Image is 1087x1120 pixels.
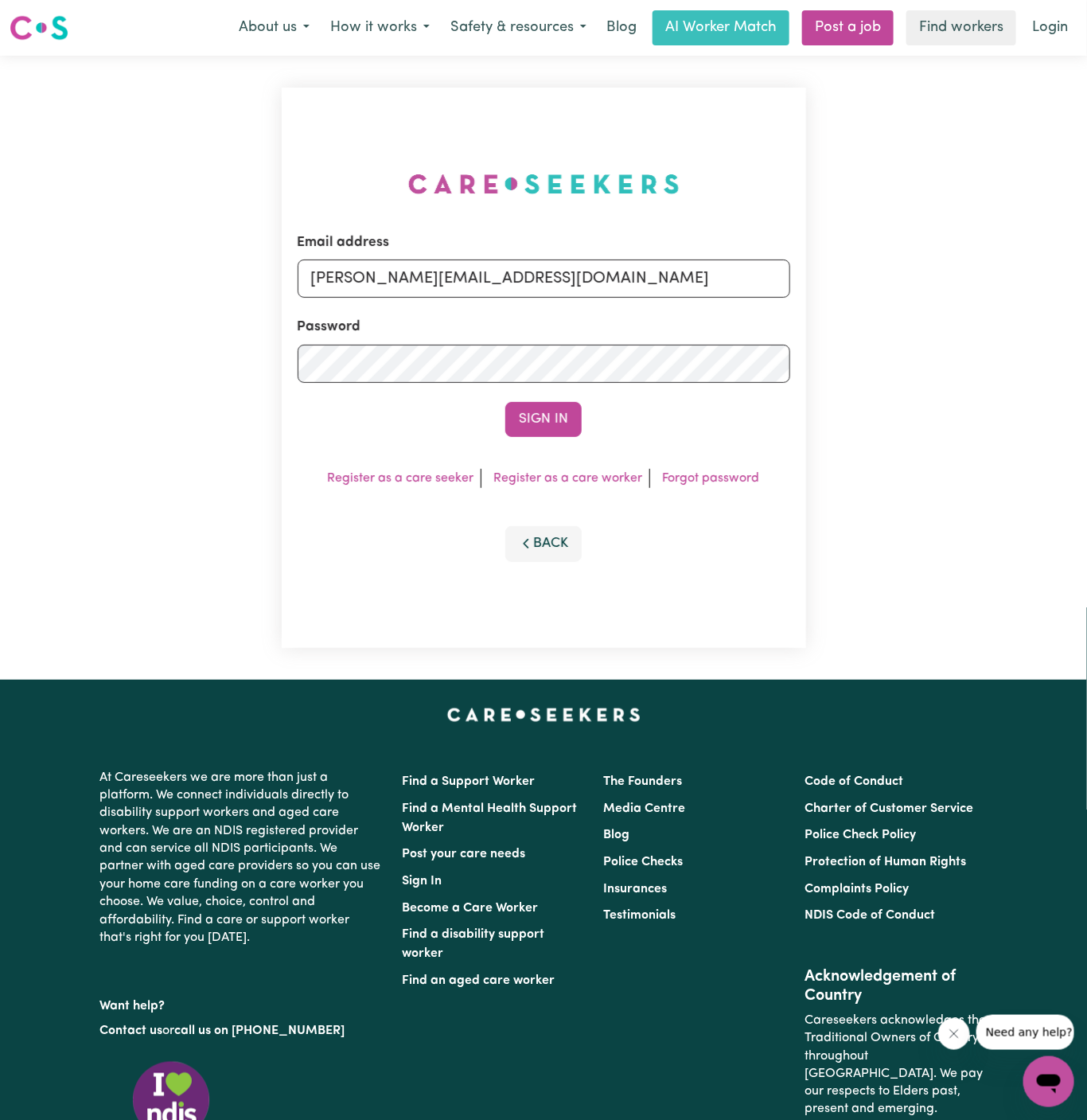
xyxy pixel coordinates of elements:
a: Post a job [802,10,894,45]
a: NDIS Code of Conduct [805,909,936,922]
a: Police Checks [603,856,683,868]
a: Login [1023,10,1077,45]
a: Become a Care Worker [402,902,538,915]
a: Find a Mental Health Support Worker [402,802,577,834]
h2: Acknowledgement of Country [805,967,988,1005]
a: Careseekers logo [10,10,68,46]
iframe: Message from company [976,1015,1074,1050]
a: Testimonials [603,909,676,922]
a: Blog [597,10,646,45]
a: Complaints Policy [805,883,910,896]
a: Contact us [99,1024,162,1037]
button: About us [228,11,320,45]
a: Find a disability support worker [402,928,544,960]
a: Media Centre [603,802,685,815]
a: The Founders [603,775,682,788]
p: Want help? [99,991,383,1015]
a: Protection of Human Rights [805,856,967,868]
button: Safety & resources [440,11,597,45]
button: Back [505,526,582,561]
a: Sign In [402,875,442,888]
a: Find an aged care worker [402,974,555,987]
a: Find a Support Worker [402,775,535,788]
a: Register as a care seeker [328,472,474,485]
a: call us on [PHONE_NUMBER] [174,1024,345,1037]
a: Register as a care worker [494,472,643,485]
a: Forgot password [663,472,760,485]
a: AI Worker Match [653,10,789,45]
label: Password [298,317,361,338]
a: Find workers [906,10,1016,45]
p: At Careseekers we are more than just a platform. We connect individuals directly to disability su... [99,763,383,954]
a: Code of Conduct [805,775,904,788]
a: Police Check Policy [805,829,917,841]
a: Careseekers home page [447,708,641,721]
input: Email address [298,260,790,298]
button: How it works [320,11,440,45]
p: or [99,1016,383,1046]
a: Insurances [603,883,667,896]
button: Sign In [505,402,582,437]
iframe: Button to launch messaging window [1023,1056,1074,1107]
a: Post your care needs [402,848,525,860]
iframe: Close message [938,1018,970,1050]
a: Charter of Customer Service [805,802,974,815]
img: Careseekers logo [10,14,68,42]
label: Email address [298,232,390,253]
a: Blog [603,829,629,841]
